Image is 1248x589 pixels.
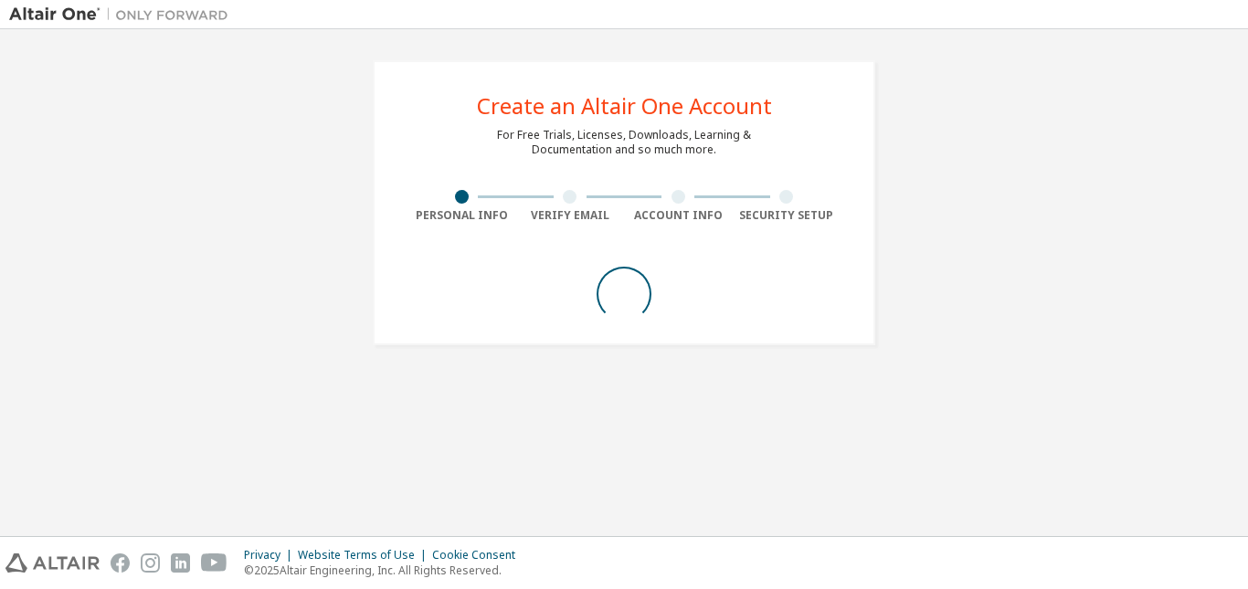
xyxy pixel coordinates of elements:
[432,548,526,563] div: Cookie Consent
[497,128,751,157] div: For Free Trials, Licenses, Downloads, Learning & Documentation and so much more.
[244,548,298,563] div: Privacy
[141,553,160,573] img: instagram.svg
[201,553,227,573] img: youtube.svg
[244,563,526,578] p: © 2025 Altair Engineering, Inc. All Rights Reserved.
[477,95,772,117] div: Create an Altair One Account
[733,208,841,223] div: Security Setup
[407,208,516,223] div: Personal Info
[171,553,190,573] img: linkedin.svg
[298,548,432,563] div: Website Terms of Use
[111,553,130,573] img: facebook.svg
[5,553,100,573] img: altair_logo.svg
[516,208,625,223] div: Verify Email
[9,5,238,24] img: Altair One
[624,208,733,223] div: Account Info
